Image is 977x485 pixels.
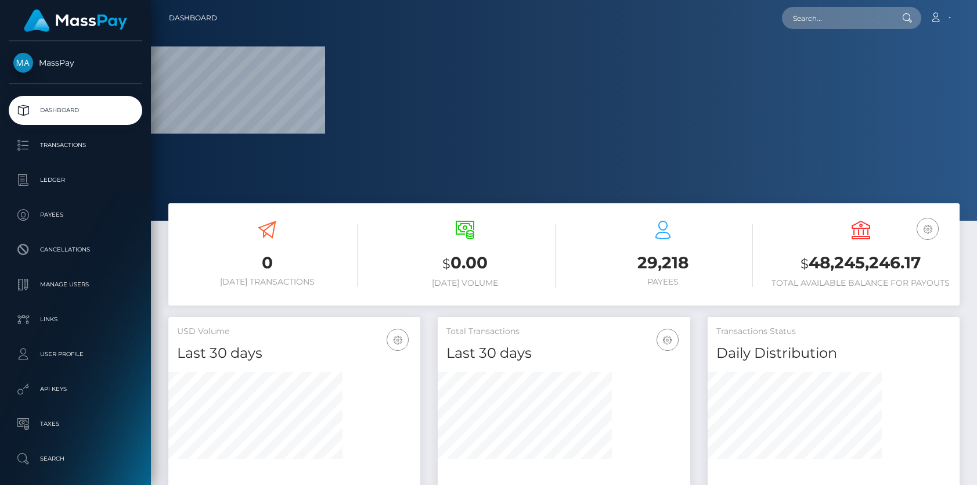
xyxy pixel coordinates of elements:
p: Cancellations [13,241,138,258]
p: Transactions [13,136,138,154]
p: Dashboard [13,102,138,119]
h3: 29,218 [573,252,754,274]
a: Dashboard [169,6,217,30]
a: Links [9,305,142,334]
p: Taxes [13,415,138,433]
h6: Total Available Balance for Payouts [770,278,951,288]
small: $ [801,256,809,272]
h4: Daily Distribution [716,343,951,364]
span: MassPay [9,58,142,68]
a: User Profile [9,340,142,369]
p: Links [13,311,138,328]
p: Manage Users [13,276,138,293]
img: MassPay [13,53,33,73]
a: Taxes [9,409,142,439]
p: Payees [13,206,138,224]
a: Transactions [9,131,142,160]
h6: [DATE] Volume [375,278,556,288]
a: Payees [9,200,142,229]
h5: USD Volume [177,326,412,337]
p: User Profile [13,346,138,363]
a: Cancellations [9,235,142,264]
p: Search [13,450,138,468]
h4: Last 30 days [177,343,412,364]
h3: 0 [177,252,358,274]
p: Ledger [13,171,138,189]
h5: Total Transactions [446,326,681,337]
img: MassPay Logo [24,9,127,32]
h4: Last 30 days [446,343,681,364]
h6: Payees [573,277,754,287]
a: Dashboard [9,96,142,125]
p: API Keys [13,380,138,398]
a: API Keys [9,375,142,404]
a: Search [9,444,142,473]
input: Search... [782,7,891,29]
a: Manage Users [9,270,142,299]
h3: 0.00 [375,252,556,275]
small: $ [442,256,450,272]
h6: [DATE] Transactions [177,277,358,287]
a: Ledger [9,166,142,195]
h5: Transactions Status [716,326,951,337]
h3: 48,245,246.17 [770,252,951,275]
